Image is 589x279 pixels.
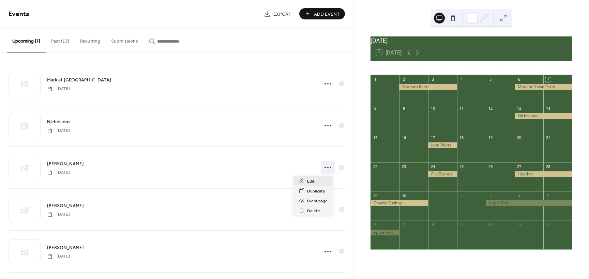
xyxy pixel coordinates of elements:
div: 20 [517,135,522,140]
div: 9 [401,106,406,111]
div: 10 [430,106,435,111]
div: 9 [459,222,464,227]
span: Duplicate [307,188,325,195]
div: 25 [459,164,464,169]
div: 12 [488,106,493,111]
span: [DATE] [47,86,70,92]
div: Mark at Down Farm [515,84,572,90]
div: 1 [373,77,378,82]
span: [DATE] [47,170,70,176]
span: Edit [307,178,315,185]
div: 4 [459,77,464,82]
button: Add Event [299,8,345,19]
span: Delete [307,207,320,215]
div: 5 [545,193,550,198]
button: Recurring [75,28,106,52]
div: 7 [545,77,550,82]
a: Mark at [GEOGRAPHIC_DATA] [47,76,111,84]
div: 1 [430,193,435,198]
span: [DATE] [47,212,70,218]
div: 3 [430,77,435,82]
a: Export [259,8,297,19]
div: 8 [430,222,435,227]
div: [DATE] [371,36,572,45]
div: Mon [376,61,403,75]
div: Thu [458,61,485,75]
div: 30 [401,193,406,198]
span: Mark at [GEOGRAPHIC_DATA] [47,77,111,84]
span: Add Event [314,11,340,18]
div: 27 [517,164,522,169]
div: 24 [430,164,435,169]
div: Apple Fest [486,200,572,206]
div: 14 [545,106,550,111]
div: 11 [517,222,522,227]
div: 19 [488,135,493,140]
div: Pru Barnes [428,171,457,177]
button: Upcoming (7) [7,28,46,52]
div: 15 [373,135,378,140]
div: 11 [459,106,464,111]
div: 13 [517,106,522,111]
span: [PERSON_NAME] [47,160,84,168]
div: Sun [540,61,567,75]
div: 26 [488,164,493,169]
button: Submissions [106,28,144,52]
span: Events [9,7,29,21]
div: Tue [403,61,431,75]
a: [PERSON_NAME] [47,160,84,168]
div: John Watts [428,142,457,148]
div: 23 [401,164,406,169]
div: 4 [517,193,522,198]
div: 6 [517,77,522,82]
div: 21 [545,135,550,140]
div: Heather [515,171,572,177]
div: 29 [373,193,378,198]
button: Past (13) [46,28,75,52]
a: Nicholsons [47,118,71,126]
div: 3 [488,193,493,198]
div: 8 [373,106,378,111]
div: 2 [459,193,464,198]
div: Apple Fest [371,230,399,235]
div: 18 [459,135,464,140]
div: 10 [488,222,493,227]
span: Event page [307,198,328,205]
div: 12 [545,222,550,227]
div: Graham Reed [399,84,457,90]
div: 22 [373,164,378,169]
div: 7 [401,222,406,227]
div: Sat [512,61,540,75]
a: [PERSON_NAME] [47,244,84,251]
div: 6 [373,222,378,227]
div: 16 [401,135,406,140]
span: Export [273,11,291,18]
div: 17 [430,135,435,140]
div: Fri [485,61,512,75]
span: Nicholsons [47,119,71,126]
span: [DATE] [47,253,70,260]
div: Nicholsons [515,113,572,119]
div: 2 [401,77,406,82]
div: 5 [488,77,493,82]
div: 28 [545,164,550,169]
a: [PERSON_NAME] [47,202,84,210]
div: Wed [431,61,458,75]
div: Charlie Rushby [371,200,428,206]
span: [DATE] [47,128,70,134]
